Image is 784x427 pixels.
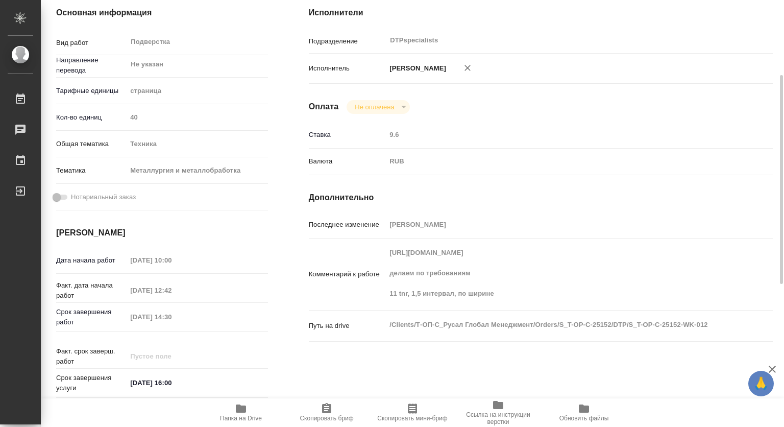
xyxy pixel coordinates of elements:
input: Пустое поле [127,283,216,298]
p: Вид работ [56,38,127,48]
button: Обновить файлы [541,398,627,427]
p: Путь на drive [309,321,386,331]
span: Скопировать мини-бриф [377,415,447,422]
input: Пустое поле [127,310,216,324]
p: [PERSON_NAME] [386,63,446,74]
p: Подразделение [309,36,386,46]
span: 🙏 [752,373,770,394]
button: Скопировать мини-бриф [370,398,455,427]
button: Ссылка на инструкции верстки [455,398,541,427]
h4: Дополнительно [309,192,773,204]
div: RUB [386,153,734,170]
p: Последнее изменение [309,220,386,230]
h4: Основная информация [56,7,268,19]
p: Дата начала работ [56,255,127,266]
p: Факт. срок заверш. работ [56,346,127,367]
input: Пустое поле [386,217,734,232]
span: Папка на Drive [220,415,262,422]
p: Общая тематика [56,139,127,149]
button: Не оплачена [352,103,397,111]
div: Металлургия и металлобработка [127,162,267,179]
p: Комментарий к работе [309,269,386,279]
input: Пустое поле [127,110,267,125]
h4: [PERSON_NAME] [56,227,268,239]
button: Удалить исполнителя [456,57,479,79]
button: 🙏 [748,371,774,396]
button: Папка на Drive [198,398,284,427]
p: Тарифные единицы [56,86,127,96]
input: ✎ Введи что-нибудь [127,375,216,390]
p: Исполнитель [309,63,386,74]
p: Валюта [309,156,386,167]
span: Ссылка на инструкции верстки [461,411,535,425]
textarea: [URL][DOMAIN_NAME] делаем по требованиям 11 tnr, 1,5 интервал, по ширине [386,244,734,302]
button: Скопировать бриф [284,398,370,427]
input: Пустое поле [386,127,734,142]
span: Скопировать бриф [300,415,353,422]
span: Нотариальный заказ [71,192,136,202]
p: Кол-во единиц [56,112,127,123]
div: Не оплачена [347,100,409,114]
h4: Оплата [309,101,339,113]
div: Техника [127,135,267,153]
input: Пустое поле [127,253,216,268]
div: страница [127,82,267,100]
p: Ставка [309,130,386,140]
p: Срок завершения услуги [56,373,127,393]
p: Факт. дата начала работ [56,280,127,301]
h4: Исполнители [309,7,773,19]
span: Обновить файлы [559,415,609,422]
p: Срок завершения работ [56,307,127,327]
textarea: /Clients/Т-ОП-С_Русал Глобал Менеджмент/Orders/S_T-OP-C-25152/DTP/S_T-OP-C-25152-WK-012 [386,316,734,334]
p: Направление перевода [56,55,127,76]
p: Тематика [56,165,127,176]
input: Пустое поле [127,349,216,364]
